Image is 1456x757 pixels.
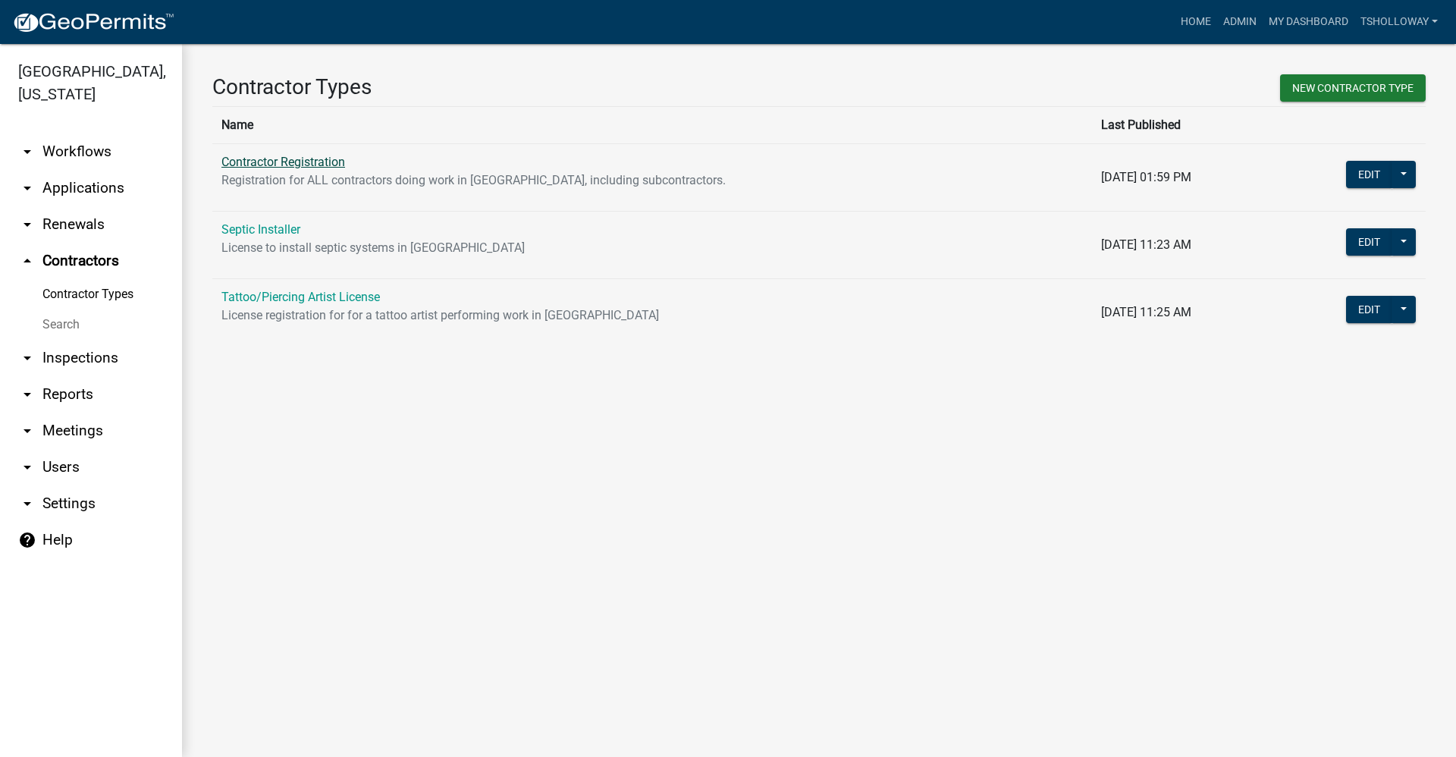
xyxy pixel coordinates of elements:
a: Admin [1217,8,1263,36]
i: arrow_drop_down [18,385,36,404]
th: Name [212,106,1092,143]
a: tsholloway [1354,8,1444,36]
i: help [18,531,36,549]
span: [DATE] 11:23 AM [1101,237,1191,252]
p: License registration for for a tattoo artist performing work in [GEOGRAPHIC_DATA] [221,306,1083,325]
i: arrow_drop_down [18,179,36,197]
span: [DATE] 11:25 AM [1101,305,1191,319]
th: Last Published [1092,106,1275,143]
button: New Contractor Type [1280,74,1426,102]
a: Septic Installer [221,222,300,237]
a: Home [1175,8,1217,36]
i: arrow_drop_down [18,495,36,513]
p: License to install septic systems in [GEOGRAPHIC_DATA] [221,239,1083,257]
button: Edit [1346,161,1392,188]
p: Registration for ALL contractors doing work in [GEOGRAPHIC_DATA], including subcontractors. [221,171,1083,190]
h3: Contractor Types [212,74,808,100]
i: arrow_drop_down [18,143,36,161]
span: [DATE] 01:59 PM [1101,170,1191,184]
button: Edit [1346,228,1392,256]
i: arrow_drop_up [18,252,36,270]
i: arrow_drop_down [18,458,36,476]
button: Edit [1346,296,1392,323]
a: Tattoo/Piercing Artist License [221,290,380,304]
i: arrow_drop_down [18,422,36,440]
i: arrow_drop_down [18,349,36,367]
a: My Dashboard [1263,8,1354,36]
a: Contractor Registration [221,155,345,169]
i: arrow_drop_down [18,215,36,234]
